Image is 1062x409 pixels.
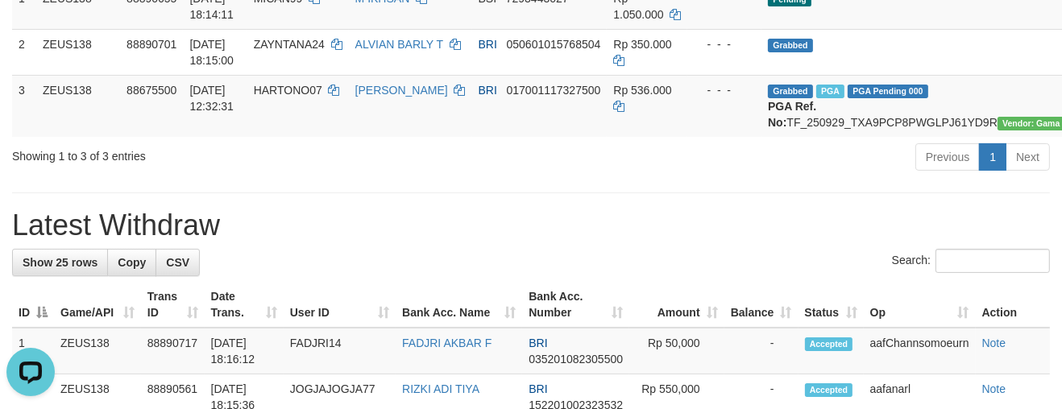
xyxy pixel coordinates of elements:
a: ALVIAN BARLY T [355,38,443,51]
td: [DATE] 18:16:12 [205,328,284,374]
td: ZEUS138 [54,328,141,374]
span: BRI [479,84,497,97]
a: 1 [979,143,1006,171]
span: BRI [529,337,547,349]
span: Grabbed [768,85,813,98]
a: Next [1006,143,1050,171]
span: 88890701 [127,38,176,51]
th: Balance: activate to sort column ascending [724,282,799,328]
th: ID: activate to sort column descending [12,282,54,328]
span: Grabbed [768,39,813,52]
th: Bank Acc. Name: activate to sort column ascending [396,282,522,328]
span: Accepted [805,337,853,351]
span: Rp 350.000 [613,38,671,51]
a: Show 25 rows [12,249,108,276]
a: CSV [156,249,200,276]
td: FADJRI14 [284,328,396,374]
span: [DATE] 18:15:00 [189,38,234,67]
a: Copy [107,249,156,276]
a: Previous [915,143,980,171]
button: Open LiveChat chat widget [6,6,55,55]
span: Accepted [805,383,853,397]
th: Trans ID: activate to sort column ascending [141,282,205,328]
span: PGA Pending [848,85,928,98]
span: Show 25 rows [23,256,97,269]
span: Copy 035201082305500 to clipboard [529,353,623,366]
span: [DATE] 12:32:31 [189,84,234,113]
th: Amount: activate to sort column ascending [629,282,724,328]
td: 1 [12,328,54,374]
h1: Latest Withdraw [12,209,1050,242]
span: Rp 536.000 [613,84,671,97]
th: Date Trans.: activate to sort column ascending [205,282,284,328]
td: 2 [12,29,36,75]
span: Marked by aaftrukkakada [816,85,844,98]
span: HARTONO07 [254,84,322,97]
td: ZEUS138 [36,75,120,137]
b: PGA Ref. No: [768,100,816,129]
span: CSV [166,256,189,269]
div: Showing 1 to 3 of 3 entries [12,142,430,164]
td: Rp 50,000 [629,328,724,374]
td: ZEUS138 [36,29,120,75]
td: 88890717 [141,328,205,374]
th: Game/API: activate to sort column ascending [54,282,141,328]
td: 3 [12,75,36,137]
a: [PERSON_NAME] [355,84,448,97]
span: BRI [479,38,497,51]
span: 88675500 [127,84,176,97]
th: Action [976,282,1050,328]
a: Note [982,337,1006,349]
span: Copy [118,256,146,269]
input: Search: [935,249,1050,273]
span: ZAYNTANA24 [254,38,325,51]
a: RIZKI ADI TIYA [402,382,479,395]
th: Op: activate to sort column ascending [864,282,976,328]
span: Copy 050601015768504 to clipboard [507,38,601,51]
div: - - - [694,82,755,98]
td: - [724,328,799,374]
th: User ID: activate to sort column ascending [284,282,396,328]
label: Search: [892,249,1050,273]
th: Bank Acc. Number: activate to sort column ascending [522,282,629,328]
span: BRI [529,382,547,395]
a: FADJRI AKBAR F [402,337,492,349]
th: Status: activate to sort column ascending [799,282,864,328]
a: Note [982,382,1006,395]
span: Copy 017001117327500 to clipboard [507,84,601,97]
div: - - - [694,36,755,52]
td: aafChannsomoeurn [864,328,976,374]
